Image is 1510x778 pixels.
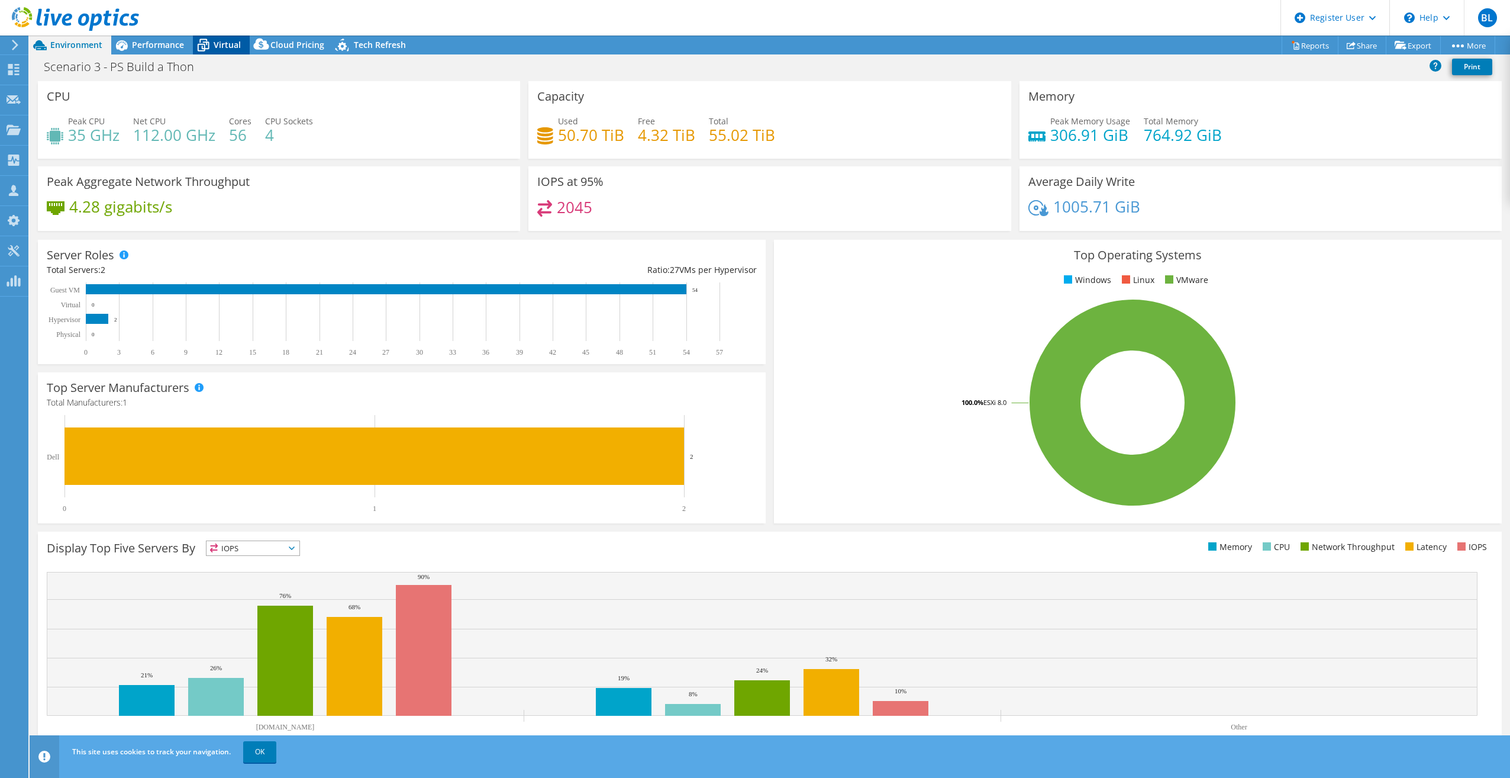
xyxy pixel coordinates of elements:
li: Windows [1061,274,1111,287]
h4: 1005.71 GiB [1053,200,1140,213]
a: Export [1386,36,1441,54]
a: Print [1452,59,1492,75]
li: VMware [1162,274,1208,287]
text: Guest VM [50,286,80,294]
text: 48 [616,348,623,356]
text: 2 [682,504,686,513]
span: Performance [132,39,184,50]
text: 21% [141,671,153,679]
svg: \n [1404,12,1415,23]
text: Dell [47,453,59,461]
text: 2 [690,453,693,460]
text: 10% [895,687,906,695]
text: 54 [692,287,698,293]
h4: 306.91 GiB [1050,128,1130,142]
text: 9 [184,348,188,356]
li: Linux [1119,274,1154,287]
text: 8% [689,690,698,697]
a: More [1440,36,1495,54]
h3: Top Operating Systems [783,249,1493,262]
span: Cloud Pricing [270,39,324,50]
text: 27 [382,348,389,356]
h3: Server Roles [47,249,114,262]
h4: 2045 [557,201,592,214]
text: 18 [282,348,289,356]
text: 32% [825,655,837,663]
span: Peak Memory Usage [1050,115,1130,127]
text: 90% [418,573,430,580]
text: 24% [756,667,768,674]
span: Environment [50,39,102,50]
h4: 4 [265,128,313,142]
span: Peak CPU [68,115,105,127]
h4: 50.70 TiB [558,128,624,142]
text: 19% [618,674,630,681]
div: Ratio: VMs per Hypervisor [402,263,757,277]
li: Latency [1402,541,1447,554]
li: Network Throughput [1298,541,1395,554]
span: CPU Sockets [265,115,313,127]
a: Share [1338,36,1386,54]
a: OK [243,741,276,763]
span: Virtual [214,39,241,50]
text: 57 [716,348,723,356]
text: 3 [117,348,121,356]
text: 0 [63,504,66,513]
a: Reports [1282,36,1338,54]
span: Net CPU [133,115,166,127]
text: 21 [316,348,323,356]
text: 0 [92,332,95,337]
text: 15 [249,348,256,356]
text: Hypervisor [49,316,80,324]
h3: Average Daily Write [1028,175,1135,188]
h3: CPU [47,90,70,103]
text: 0 [84,348,88,356]
span: IOPS [207,541,299,555]
h4: 112.00 GHz [133,128,215,142]
text: 0 [92,302,95,308]
text: Other [1231,723,1247,731]
text: 6 [151,348,154,356]
tspan: 100.0% [962,398,983,407]
text: 1 [373,504,376,513]
h4: 4.28 gigabits/s [69,200,172,213]
span: 2 [101,264,105,275]
span: BL [1478,8,1497,27]
span: Cores [229,115,251,127]
span: Used [558,115,578,127]
text: 24 [349,348,356,356]
text: Virtual [61,301,81,309]
h4: 55.02 TiB [709,128,775,142]
text: 12 [215,348,222,356]
span: This site uses cookies to track your navigation. [72,747,231,757]
text: 45 [582,348,589,356]
div: Total Servers: [47,263,402,277]
h4: 56 [229,128,251,142]
text: 42 [549,348,556,356]
span: Total Memory [1144,115,1198,127]
h4: Total Manufacturers: [47,396,757,409]
text: 39 [516,348,523,356]
text: 76% [279,592,291,599]
h4: 35 GHz [68,128,120,142]
span: Total [709,115,728,127]
h3: Top Server Manufacturers [47,381,189,394]
h3: Capacity [537,90,584,103]
text: Physical [56,330,80,339]
span: Free [638,115,655,127]
span: Tech Refresh [354,39,406,50]
text: 36 [482,348,489,356]
li: Memory [1205,541,1252,554]
span: 1 [122,397,127,408]
text: 2 [114,317,117,323]
text: 33 [449,348,456,356]
h1: Scenario 3 - PS Build a Thon [38,60,212,73]
text: 30 [416,348,423,356]
h4: 764.92 GiB [1144,128,1222,142]
text: 54 [683,348,690,356]
text: 26% [210,664,222,671]
li: CPU [1260,541,1290,554]
h3: IOPS at 95% [537,175,604,188]
tspan: ESXi 8.0 [983,398,1006,407]
text: 68% [349,603,360,610]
